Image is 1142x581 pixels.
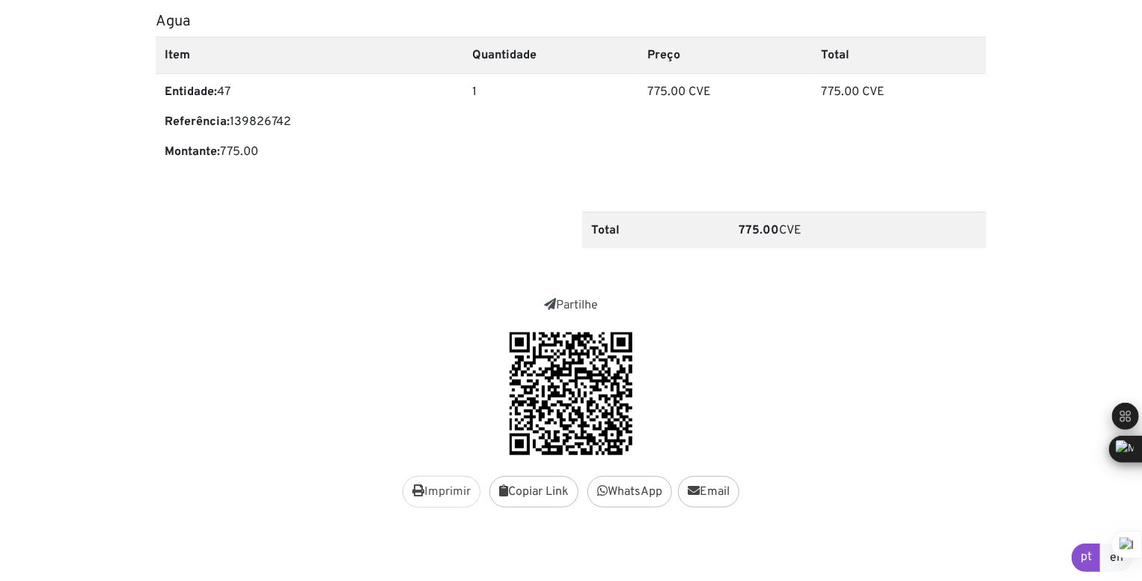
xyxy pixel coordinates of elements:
[678,476,739,508] a: Email
[544,298,598,313] a: Partilhe
[463,73,638,182] td: 1
[739,223,779,238] b: 775.00
[582,212,730,249] th: Total
[813,37,986,73] th: Total
[156,37,463,73] th: Item
[639,73,813,182] td: 775.00 CVE
[463,37,638,73] th: Quantidade
[165,143,454,161] p: 775.00
[730,212,986,249] td: CVE
[165,145,220,159] b: Montante:
[156,13,986,31] h5: Agua
[489,476,578,508] button: Copiar Link
[510,332,632,455] img: zHNqbsAAAAGSURBVAMAkcbfMujLjw0AAAAASUVORK5CYII=
[587,476,672,508] a: WhatsApp
[165,83,454,101] p: 47
[639,37,813,73] th: Preço
[165,113,454,131] p: 139826742
[156,332,986,455] div: https://faxi.online/receipt/2025081112304781/u4WE
[165,85,217,100] b: Entidade:
[813,73,986,182] td: 775.00 CVE
[1072,544,1101,572] a: pt
[403,476,480,508] button: Imprimir
[1100,544,1133,572] a: en
[165,115,230,130] b: Referência:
